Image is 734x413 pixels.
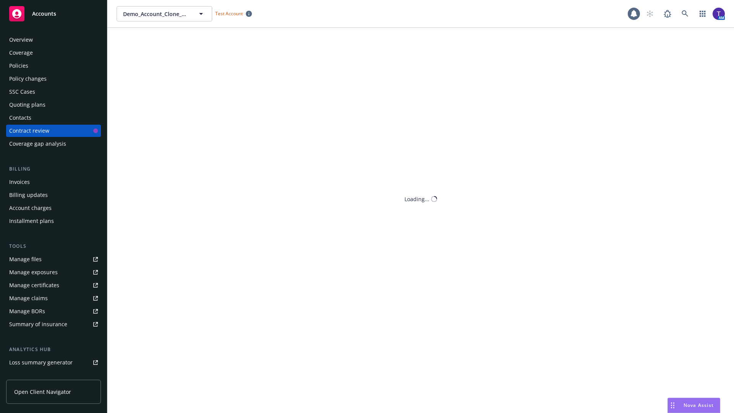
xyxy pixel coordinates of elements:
a: Policies [6,60,101,72]
div: Contacts [9,112,31,124]
div: Drag to move [668,398,677,413]
div: Tools [6,242,101,250]
div: Overview [9,34,33,46]
span: Open Client Navigator [14,388,71,396]
span: Accounts [32,11,56,17]
span: Test Account [215,10,243,17]
div: Account charges [9,202,52,214]
div: Contract review [9,125,49,137]
div: SSC Cases [9,86,35,98]
a: Accounts [6,3,101,24]
div: Manage exposures [9,266,58,278]
div: Coverage [9,47,33,59]
a: Manage files [6,253,101,265]
a: Loss summary generator [6,356,101,369]
span: Test Account [212,10,255,18]
div: Manage claims [9,292,48,304]
a: Manage claims [6,292,101,304]
div: Manage files [9,253,42,265]
a: Start snowing [642,6,658,21]
div: Invoices [9,176,30,188]
a: Switch app [695,6,710,21]
a: Installment plans [6,215,101,227]
button: Demo_Account_Clone_QA_CR_Tests_Demo [117,6,212,21]
a: Search [677,6,693,21]
a: Contract review [6,125,101,137]
div: Loss summary generator [9,356,73,369]
a: SSC Cases [6,86,101,98]
button: Nova Assist [667,398,720,413]
a: Overview [6,34,101,46]
a: Policy changes [6,73,101,85]
div: Manage certificates [9,279,59,291]
a: Coverage [6,47,101,59]
a: Manage certificates [6,279,101,291]
a: Account charges [6,202,101,214]
div: Manage BORs [9,305,45,317]
a: Billing updates [6,189,101,201]
div: Policies [9,60,28,72]
div: Billing updates [9,189,48,201]
div: Policy changes [9,73,47,85]
div: Coverage gap analysis [9,138,66,150]
a: Summary of insurance [6,318,101,330]
div: Billing [6,165,101,173]
a: Invoices [6,176,101,188]
a: Manage BORs [6,305,101,317]
div: Summary of insurance [9,318,67,330]
a: Coverage gap analysis [6,138,101,150]
img: photo [713,8,725,20]
div: Installment plans [9,215,54,227]
div: Loading... [404,195,429,203]
a: Quoting plans [6,99,101,111]
a: Manage exposures [6,266,101,278]
div: Analytics hub [6,346,101,353]
a: Contacts [6,112,101,124]
a: Report a Bug [660,6,675,21]
span: Demo_Account_Clone_QA_CR_Tests_Demo [123,10,189,18]
div: Quoting plans [9,99,45,111]
span: Nova Assist [684,402,714,408]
